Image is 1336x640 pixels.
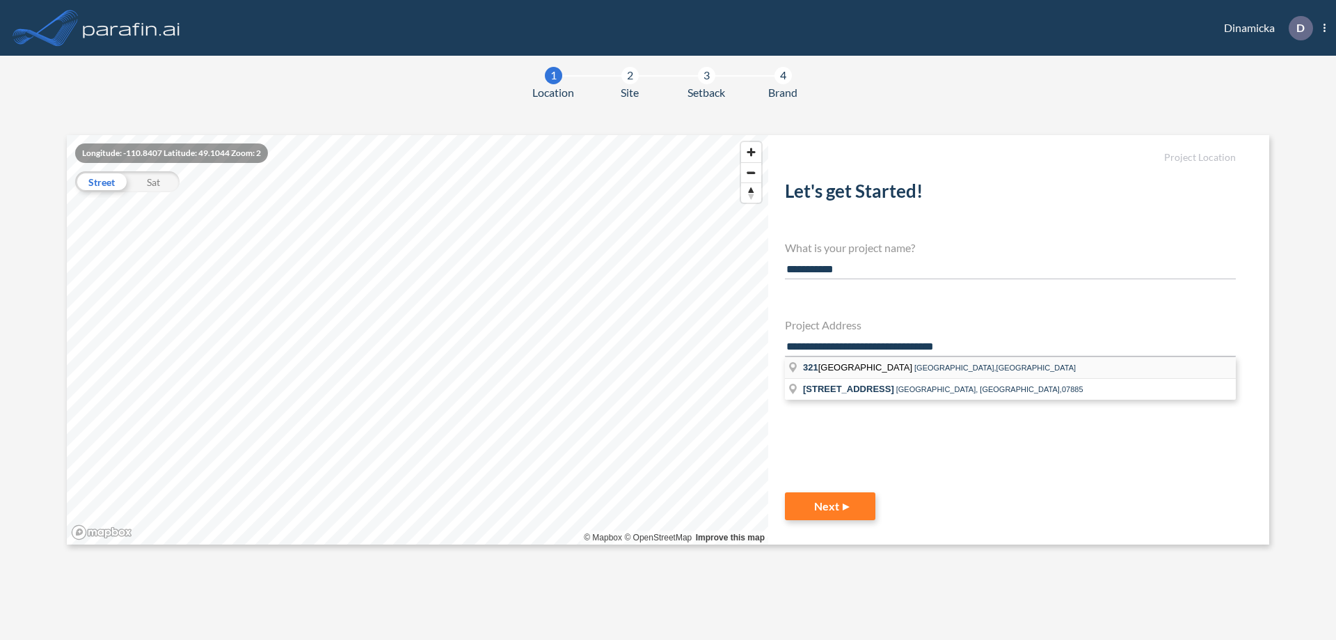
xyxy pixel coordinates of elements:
div: Dinamicka [1203,16,1326,40]
span: Location [532,84,574,101]
span: Setback [687,84,725,101]
div: Street [75,171,127,192]
button: Next [785,492,875,520]
span: [STREET_ADDRESS] [803,384,894,394]
div: 2 [621,67,639,84]
span: [GEOGRAPHIC_DATA],[GEOGRAPHIC_DATA] [914,364,1076,372]
a: Mapbox homepage [71,524,132,540]
span: Brand [768,84,797,101]
span: Site [621,84,639,101]
span: Zoom out [741,163,761,182]
div: Sat [127,171,180,192]
img: logo [80,14,183,42]
h4: Project Address [785,318,1236,331]
button: Zoom out [741,162,761,182]
h4: What is your project name? [785,241,1236,254]
h5: Project Location [785,152,1236,164]
button: Zoom in [741,142,761,162]
div: Longitude: -110.8407 Latitude: 49.1044 Zoom: 2 [75,143,268,163]
span: 321 [803,362,818,373]
div: 3 [698,67,715,84]
button: Reset bearing to north [741,182,761,203]
h2: Let's get Started! [785,180,1236,208]
div: 4 [774,67,792,84]
canvas: Map [67,135,768,545]
span: [GEOGRAPHIC_DATA], [GEOGRAPHIC_DATA],07885 [896,385,1083,393]
span: Reset bearing to north [741,183,761,203]
a: Mapbox [584,533,622,543]
div: 1 [545,67,562,84]
a: Improve this map [696,533,765,543]
p: D [1296,22,1305,34]
span: [GEOGRAPHIC_DATA] [803,362,914,373]
a: OpenStreetMap [624,533,692,543]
